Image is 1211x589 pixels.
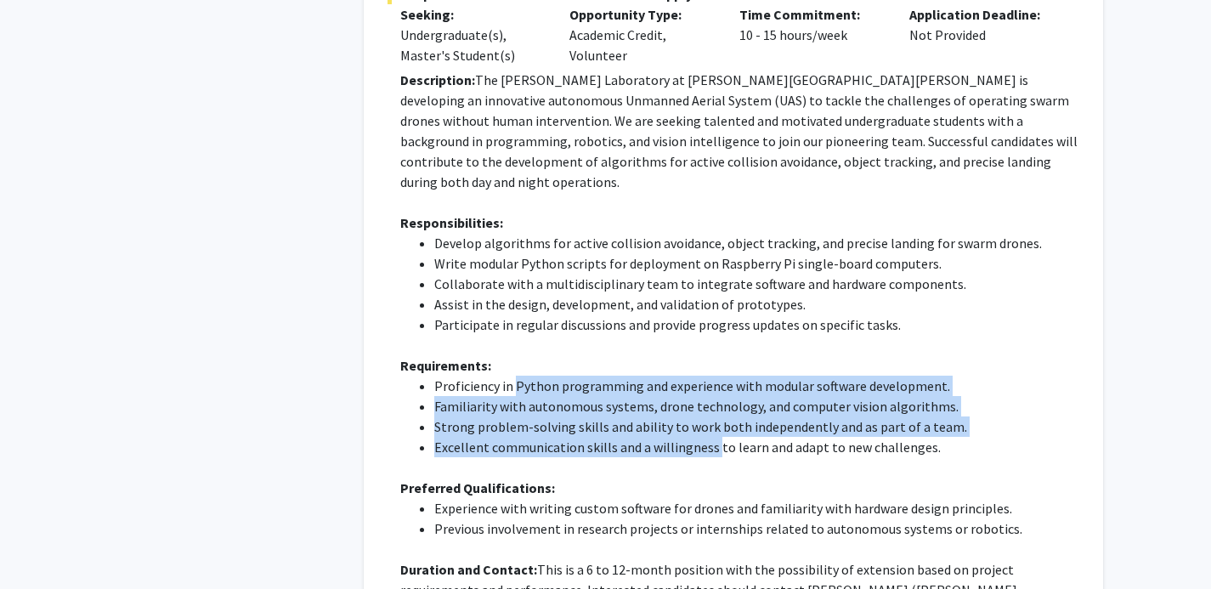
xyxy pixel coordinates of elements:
[400,357,491,374] strong: Requirements:
[434,294,1079,314] li: Assist in the design, development, and validation of prototypes.
[434,233,1079,253] li: Develop algorithms for active collision avoidance, object tracking, and precise landing for swarm...
[400,71,475,88] strong: Description:
[400,561,537,578] strong: Duration and Contact:
[434,376,1079,396] li: Proficiency in Python programming and experience with modular software development.
[400,70,1079,192] p: The [PERSON_NAME] Laboratory at [PERSON_NAME][GEOGRAPHIC_DATA][PERSON_NAME] is developing an inno...
[400,479,555,496] strong: Preferred Qualifications:
[434,498,1079,518] li: Experience with writing custom software for drones and familiarity with hardware design principles.
[434,437,1079,457] li: Excellent communication skills and a willingness to learn and adapt to new challenges.
[569,4,714,25] p: Opportunity Type:
[434,253,1079,274] li: Write modular Python scripts for deployment on Raspberry Pi single-board computers.
[434,518,1079,539] li: Previous involvement in research projects or internships related to autonomous systems or robotics.
[909,4,1054,25] p: Application Deadline:
[434,396,1079,416] li: Familiarity with autonomous systems, drone technology, and computer vision algorithms.
[400,25,545,65] div: Undergraduate(s), Master's Student(s)
[434,314,1079,335] li: Participate in regular discussions and provide progress updates on specific tasks.
[727,4,897,65] div: 10 - 15 hours/week
[897,4,1067,65] div: Not Provided
[434,416,1079,437] li: Strong problem-solving skills and ability to work both independently and as part of a team.
[400,4,545,25] p: Seeking:
[434,274,1079,294] li: Collaborate with a multidisciplinary team to integrate software and hardware components.
[739,4,884,25] p: Time Commitment:
[13,513,72,576] iframe: Chat
[557,4,727,65] div: Academic Credit, Volunteer
[400,214,503,231] strong: Responsibilities:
